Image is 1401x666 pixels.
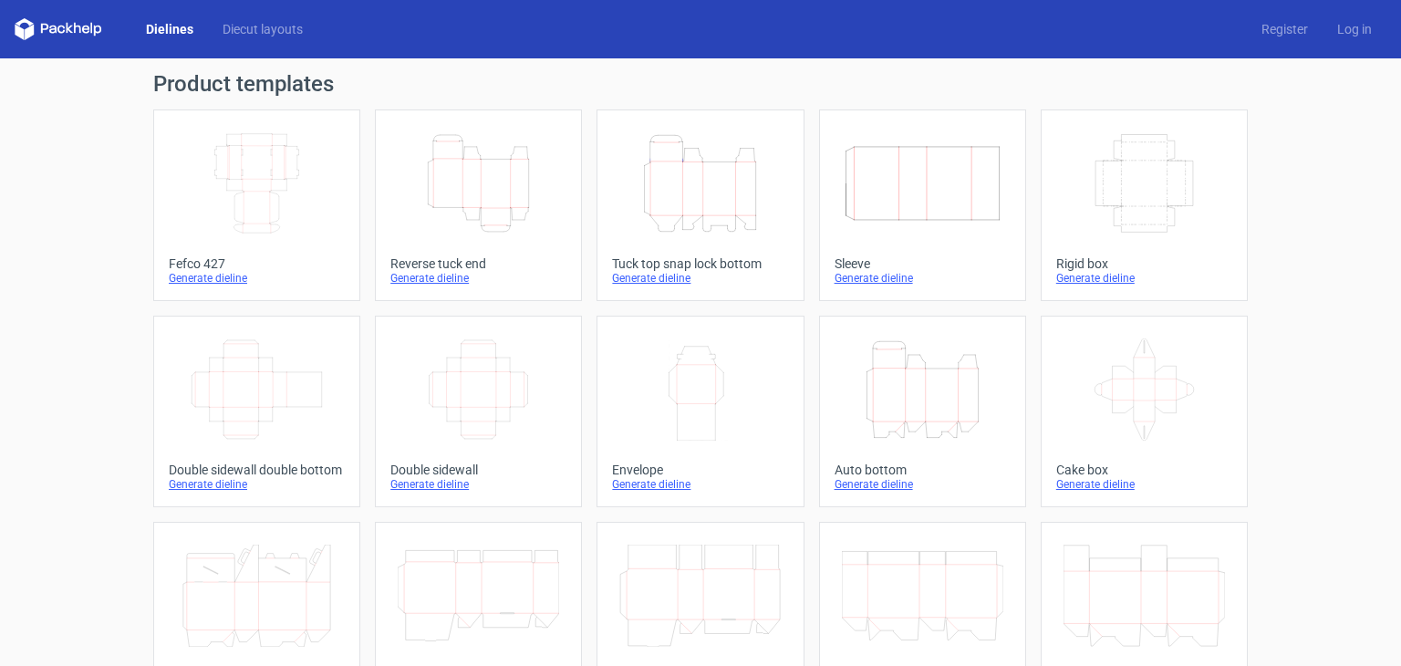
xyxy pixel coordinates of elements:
div: Fefco 427 [169,256,345,271]
a: Double sidewallGenerate dieline [375,316,582,507]
div: Generate dieline [1056,477,1232,492]
a: Tuck top snap lock bottomGenerate dieline [597,109,804,301]
a: Rigid boxGenerate dieline [1041,109,1248,301]
div: Auto bottom [835,463,1011,477]
div: Generate dieline [612,477,788,492]
a: Auto bottomGenerate dieline [819,316,1026,507]
a: Diecut layouts [208,20,317,38]
h1: Product templates [153,73,1248,95]
a: Cake boxGenerate dieline [1041,316,1248,507]
div: Generate dieline [835,271,1011,286]
div: Generate dieline [1056,271,1232,286]
a: SleeveGenerate dieline [819,109,1026,301]
a: EnvelopeGenerate dieline [597,316,804,507]
div: Generate dieline [612,271,788,286]
a: Log in [1323,20,1386,38]
div: Rigid box [1056,256,1232,271]
div: Double sidewall double bottom [169,463,345,477]
div: Generate dieline [390,271,566,286]
a: Double sidewall double bottomGenerate dieline [153,316,360,507]
div: Cake box [1056,463,1232,477]
div: Envelope [612,463,788,477]
a: Reverse tuck endGenerate dieline [375,109,582,301]
div: Generate dieline [169,271,345,286]
a: Fefco 427Generate dieline [153,109,360,301]
a: Dielines [131,20,208,38]
div: Double sidewall [390,463,566,477]
a: Register [1247,20,1323,38]
div: Generate dieline [390,477,566,492]
div: Sleeve [835,256,1011,271]
div: Generate dieline [169,477,345,492]
div: Tuck top snap lock bottom [612,256,788,271]
div: Generate dieline [835,477,1011,492]
div: Reverse tuck end [390,256,566,271]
